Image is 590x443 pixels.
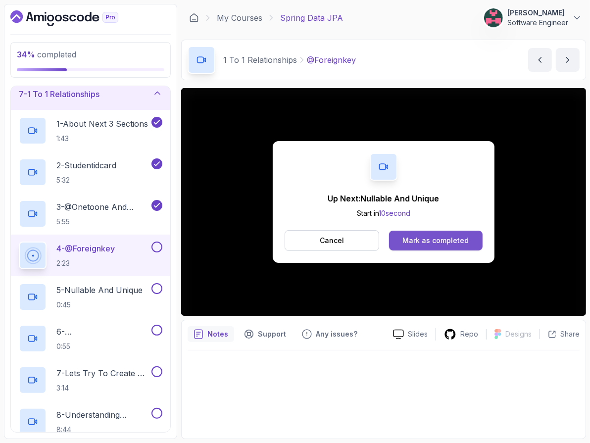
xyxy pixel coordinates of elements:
[436,328,486,341] a: Repo
[207,329,228,339] p: Notes
[56,300,143,310] p: 0:45
[19,158,162,186] button: 2-Studentidcard5:32
[280,12,343,24] p: Spring Data JPA
[19,88,99,100] h3: 7 - 1 To 1 Relationships
[56,284,143,296] p: 5 - Nullable And Unique
[385,329,436,340] a: Slides
[56,159,116,171] p: 2 - Studentidcard
[556,48,580,72] button: next content
[56,217,149,227] p: 5:55
[56,409,149,421] p: 8 - Understanding Cascade Types
[328,193,440,204] p: Up Next: Nullable And Unique
[285,230,379,251] button: Cancel
[56,342,149,351] p: 0:55
[560,329,580,339] p: Share
[528,48,552,72] button: previous content
[307,54,356,66] p: @Foreignkey
[408,329,428,339] p: Slides
[19,408,162,436] button: 8-Understanding Cascade Types8:44
[10,10,141,26] a: Dashboard
[56,326,149,338] p: 6 - Studentidcardrepository
[56,425,149,435] p: 8:44
[217,12,262,24] a: My Courses
[258,329,286,339] p: Support
[56,175,116,185] p: 5:32
[484,8,582,28] button: user profile image[PERSON_NAME]Software Engineer
[238,326,292,342] button: Support button
[19,117,162,145] button: 1-About Next 3 Sections1:43
[19,242,162,269] button: 4-@Foreignkey2:23
[56,201,149,213] p: 3 - @Onetoone And @Joincolumn
[19,366,162,394] button: 7-Lets Try To Create A Card3:14
[188,326,234,342] button: notes button
[402,236,469,246] div: Mark as completed
[389,231,483,250] button: Mark as completed
[460,329,478,339] p: Repo
[189,13,199,23] a: Dashboard
[19,325,162,352] button: 6-Studentidcardrepository0:55
[296,326,363,342] button: Feedback button
[17,49,76,59] span: completed
[223,54,297,66] p: 1 To 1 Relationships
[320,236,344,246] p: Cancel
[11,78,170,110] button: 7-1 To 1 Relationships
[56,258,115,268] p: 2:23
[505,329,532,339] p: Designs
[56,367,149,379] p: 7 - Lets Try To Create A Card
[507,18,568,28] p: Software Engineer
[540,329,580,339] button: Share
[19,283,162,311] button: 5-Nullable And Unique0:45
[56,243,115,254] p: 4 - @Foreignkey
[379,209,410,217] span: 10 second
[328,208,440,218] p: Start in
[56,134,148,144] p: 1:43
[484,8,503,27] img: user profile image
[19,200,162,228] button: 3-@Onetoone And @Joincolumn5:55
[56,383,149,393] p: 3:14
[56,118,148,130] p: 1 - About Next 3 Sections
[181,88,586,316] iframe: To enrich screen reader interactions, please activate Accessibility in Grammarly extension settings
[316,329,357,339] p: Any issues?
[17,49,35,59] span: 34 %
[507,8,568,18] p: [PERSON_NAME]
